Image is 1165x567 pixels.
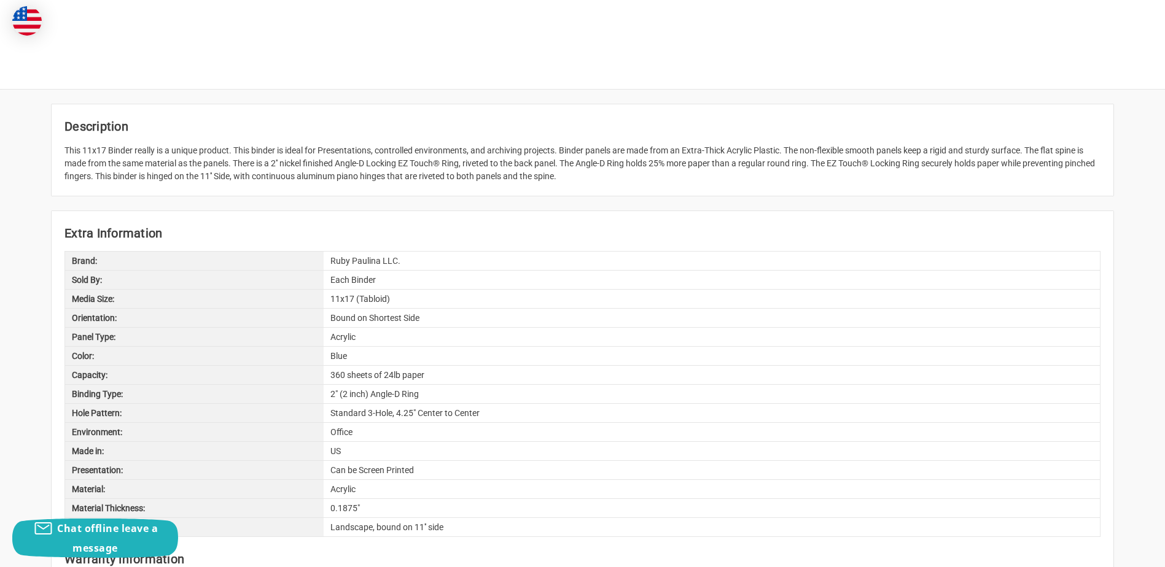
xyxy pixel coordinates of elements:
[57,522,158,555] span: Chat offline leave a message
[65,366,324,384] div: Capacity:
[324,480,1100,498] div: Acrylic
[65,252,324,270] div: Brand:
[324,309,1100,327] div: Bound on Shortest Side
[64,117,1101,136] h2: Description
[65,480,324,498] div: Material:
[65,518,324,536] div: •:
[65,404,324,422] div: Hole Pattern:
[12,519,178,558] button: Chat offline leave a message
[324,366,1100,384] div: 360 sheets of 24lb paper
[12,6,42,36] img: duty and tax information for United States
[65,309,324,327] div: Orientation:
[65,461,324,479] div: Presentation:
[64,144,1101,183] div: This 11x17 Binder really is a unique product. This binder is ideal for Presentations, controlled ...
[324,252,1100,270] div: Ruby Paulina LLC.
[65,423,324,441] div: Environment:
[65,499,324,517] div: Material Thickness:
[65,385,324,403] div: Binding Type:
[324,423,1100,441] div: Office
[324,290,1100,308] div: 11x17 (Tabloid)
[65,442,324,460] div: Made in:
[65,271,324,289] div: Sold By:
[324,385,1100,403] div: 2" (2 inch) Angle-D Ring
[324,347,1100,365] div: Blue
[324,328,1100,346] div: Acrylic
[324,518,1100,536] div: Landscape, bound on 11'' side
[324,442,1100,460] div: US
[65,328,324,346] div: Panel Type:
[324,461,1100,479] div: Can be Screen Printed
[324,404,1100,422] div: Standard 3-Hole, 4.25" Center to Center
[65,290,324,308] div: Media Size:
[324,499,1100,517] div: 0.1875"
[64,224,1101,242] h2: Extra Information
[65,347,324,365] div: Color:
[324,271,1100,289] div: Each Binder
